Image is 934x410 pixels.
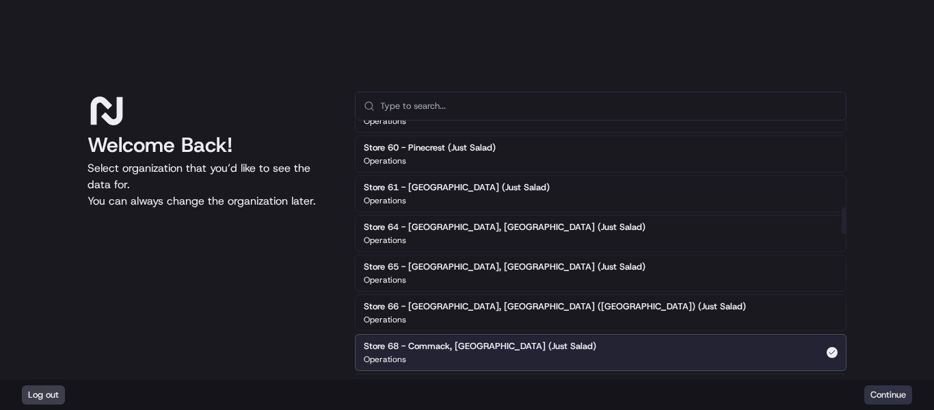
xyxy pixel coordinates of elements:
[364,142,496,154] h2: Store 60 - Pinecrest (Just Salad)
[364,235,406,246] p: Operations
[22,385,65,405] button: Log out
[364,221,645,233] h2: Store 64 - [GEOGRAPHIC_DATA], [GEOGRAPHIC_DATA] (Just Salad)
[88,160,333,209] p: Select organization that you’d like to see the data for. You can always change the organization l...
[364,300,746,313] h2: Store 66 - [GEOGRAPHIC_DATA], [GEOGRAPHIC_DATA] ([GEOGRAPHIC_DATA]) (Just Salad)
[364,314,406,325] p: Operations
[364,354,406,365] p: Operations
[364,155,406,166] p: Operations
[364,274,406,285] p: Operations
[380,92,838,120] input: Type to search...
[364,181,550,194] h2: Store 61 - [GEOGRAPHIC_DATA] (Just Salad)
[364,116,406,127] p: Operations
[364,261,645,273] h2: Store 65 - [GEOGRAPHIC_DATA], [GEOGRAPHIC_DATA] (Just Salad)
[364,340,596,353] h2: Store 68 - Commack, [GEOGRAPHIC_DATA] (Just Salad)
[864,385,912,405] button: Continue
[364,195,406,206] p: Operations
[88,133,333,157] h1: Welcome Back!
